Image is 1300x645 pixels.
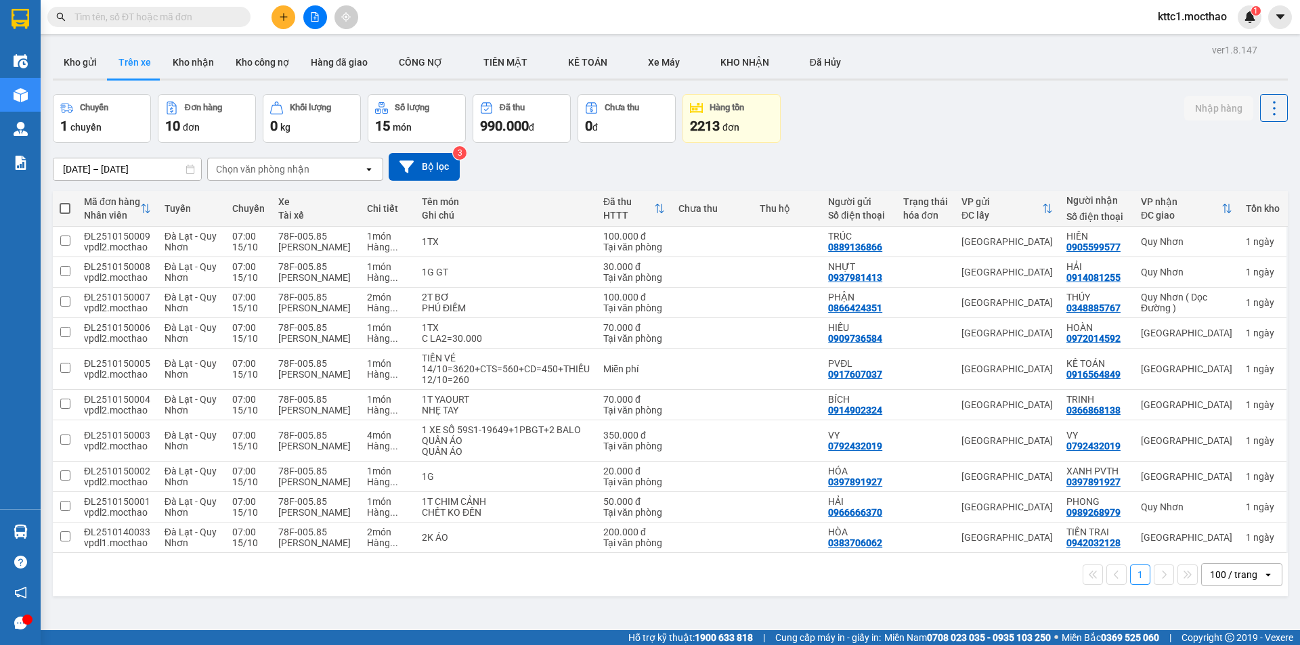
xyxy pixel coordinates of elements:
[84,242,151,252] div: vpdl2.mocthao
[1066,394,1127,405] div: TRINH
[682,94,781,143] button: Hàng tồn2213đơn
[1066,333,1121,344] div: 0972014592
[903,196,948,207] div: Trạng thái
[603,292,665,303] div: 100.000 đ
[690,118,720,134] span: 2213
[1130,564,1150,585] button: 1
[390,272,398,283] span: ...
[183,122,200,133] span: đơn
[1274,11,1286,23] span: caret-down
[53,94,151,143] button: Chuyến1chuyến
[390,507,398,518] span: ...
[165,430,217,451] span: Đà Lạt - Quy Nhơn
[678,203,747,214] div: Chưa thu
[300,46,378,79] button: Hàng đã giao
[961,532,1053,543] div: [GEOGRAPHIC_DATA]
[603,196,654,207] div: Đã thu
[1246,236,1280,247] div: 1
[278,333,353,344] div: [PERSON_NAME]
[367,261,408,272] div: 1 món
[1066,322,1127,333] div: HOÀN
[722,122,739,133] span: đơn
[603,394,665,405] div: 70.000 đ
[422,353,590,385] div: TIỀN VÉ 14/10=3620+CTS=560+CD=450+THIẾU 12/10=260
[1141,328,1232,338] div: [GEOGRAPHIC_DATA]
[568,57,607,68] span: KẾ TOÁN
[480,118,529,134] span: 990.000
[1147,8,1238,25] span: kttc1.mocthao
[1066,195,1127,206] div: Người nhận
[1066,261,1127,272] div: HẢI
[961,328,1053,338] div: [GEOGRAPHIC_DATA]
[1246,328,1280,338] div: 1
[232,358,265,369] div: 07:00
[60,118,68,134] span: 1
[828,527,890,537] div: HÒA
[84,272,151,283] div: vpdl2.mocthao
[603,333,665,344] div: Tại văn phòng
[1246,363,1280,374] div: 1
[422,496,590,507] div: 1T CHIM CẢNH
[84,369,151,380] div: vpdl2.mocthao
[390,303,398,313] span: ...
[828,358,890,369] div: PVĐL
[53,46,108,79] button: Kho gửi
[1066,466,1127,476] div: XANH PVTH
[165,292,217,313] span: Đà Lạt - Quy Nhơn
[828,292,890,303] div: PHẬN
[828,430,890,441] div: VY
[1066,507,1121,518] div: 0989268979
[828,496,890,507] div: HẢI
[165,118,180,134] span: 10
[1246,502,1280,512] div: 1
[1141,532,1232,543] div: [GEOGRAPHIC_DATA]
[14,54,28,68] img: warehouse-icon
[390,476,398,487] span: ...
[280,122,290,133] span: kg
[232,507,265,518] div: 15/10
[232,272,265,283] div: 15/10
[1141,471,1232,482] div: [GEOGRAPHIC_DATA]
[278,496,353,507] div: 78F-005.85
[828,369,882,380] div: 0917607037
[278,210,353,221] div: Tài xế
[828,272,882,283] div: 0937981413
[278,196,353,207] div: Xe
[278,466,353,476] div: 78F-005.85
[278,441,353,451] div: [PERSON_NAME]
[84,466,151,476] div: ĐL2510150002
[961,297,1053,308] div: [GEOGRAPHIC_DATA]
[828,405,882,416] div: 0914902324
[592,122,598,133] span: đ
[1141,363,1232,374] div: [GEOGRAPHIC_DATA]
[422,394,590,405] div: 1T YAOURT
[453,146,467,160] sup: 3
[74,9,234,24] input: Tìm tên, số ĐT hoặc mã đơn
[828,196,890,207] div: Người gửi
[828,231,890,242] div: TRÚC
[1066,242,1121,252] div: 0905599577
[108,46,162,79] button: Trên xe
[84,394,151,405] div: ĐL2510150004
[603,322,665,333] div: 70.000 đ
[84,496,151,507] div: ĐL2510150001
[278,430,353,441] div: 78F-005.85
[84,507,151,518] div: vpdl2.mocthao
[760,203,815,214] div: Thu hộ
[367,272,408,283] div: Hàng thông thường
[1253,6,1258,16] span: 1
[279,12,288,22] span: plus
[828,242,882,252] div: 0889136866
[367,527,408,537] div: 2 món
[165,527,217,548] span: Đà Lạt - Quy Nhơn
[278,527,353,537] div: 78F-005.85
[278,476,353,487] div: [PERSON_NAME]
[597,191,672,227] th: Toggle SortBy
[278,272,353,283] div: [PERSON_NAME]
[84,358,151,369] div: ĐL2510150005
[603,441,665,451] div: Tại văn phòng
[603,303,665,313] div: Tại văn phòng
[422,322,590,333] div: 1TX
[1253,399,1274,410] span: ngày
[158,94,256,143] button: Đơn hàng10đơn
